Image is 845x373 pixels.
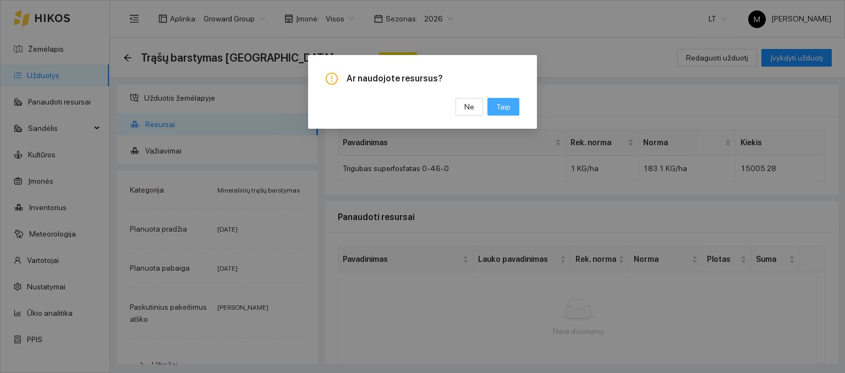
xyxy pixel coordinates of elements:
[464,101,474,113] span: Ne
[487,98,519,116] button: Taip
[347,73,519,85] span: Ar naudojote resursus?
[496,101,511,113] span: Taip
[326,73,338,85] span: exclamation-circle
[456,98,483,116] button: Ne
